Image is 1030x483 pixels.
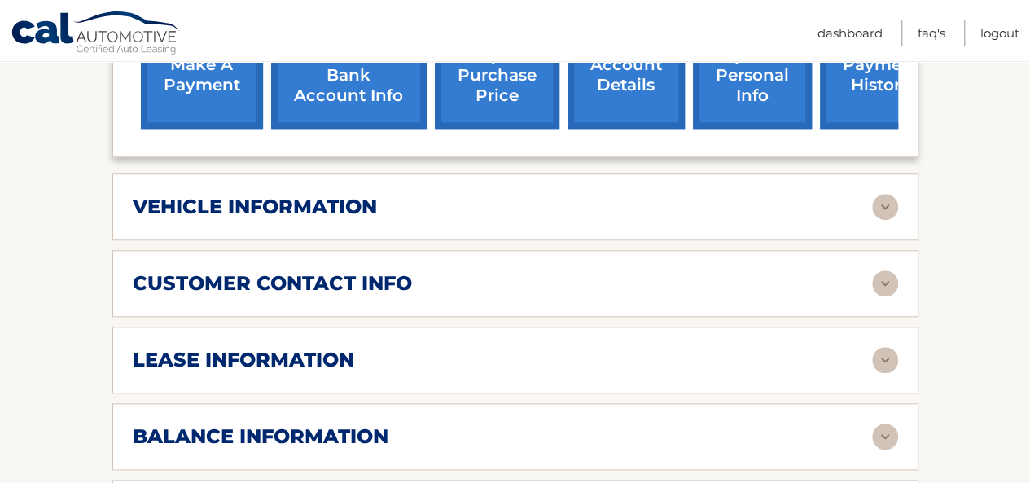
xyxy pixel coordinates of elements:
[133,424,388,449] h2: balance information
[133,195,377,219] h2: vehicle information
[271,22,427,129] a: Add/Remove bank account info
[435,22,559,129] a: request purchase price
[693,22,812,129] a: update personal info
[872,194,898,220] img: accordion-rest.svg
[872,270,898,296] img: accordion-rest.svg
[568,22,685,129] a: account details
[820,22,942,129] a: payment history
[133,271,412,296] h2: customer contact info
[133,348,354,372] h2: lease information
[872,347,898,373] img: accordion-rest.svg
[872,424,898,450] img: accordion-rest.svg
[11,11,182,58] a: Cal Automotive
[918,20,945,46] a: FAQ's
[980,20,1019,46] a: Logout
[141,22,263,129] a: make a payment
[817,20,883,46] a: Dashboard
